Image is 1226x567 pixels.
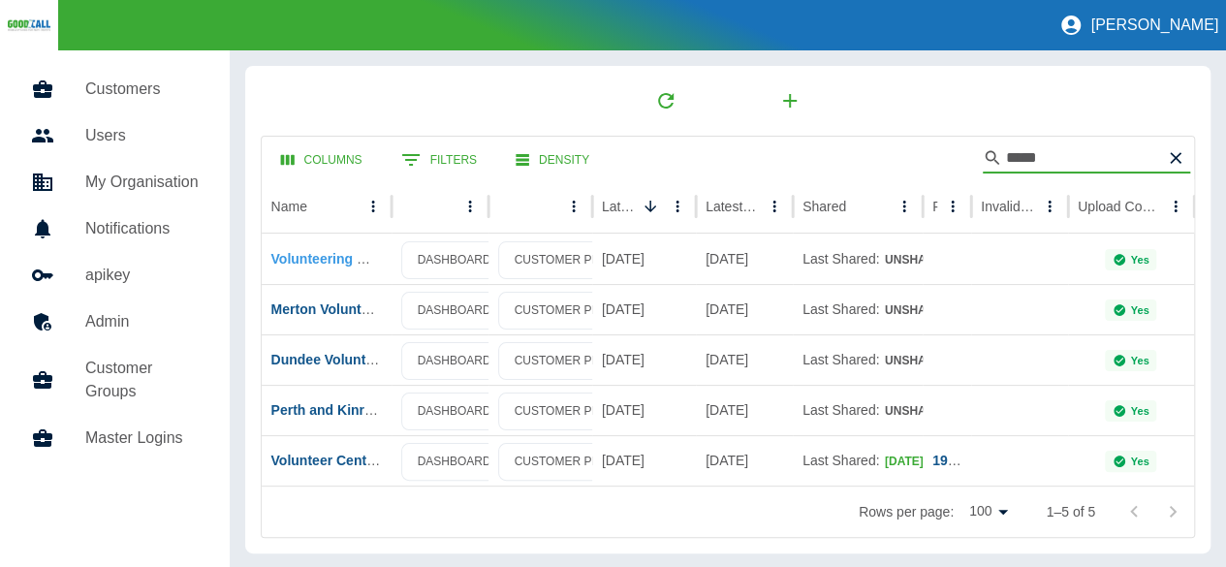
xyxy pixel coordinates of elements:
[592,334,696,385] div: 04 Aug 2025
[883,396,975,426] button: Unshared
[456,193,484,220] button: column menu
[859,502,954,521] p: Rows per page:
[802,235,913,284] div: Last Shared:
[386,141,492,179] button: Show filters
[360,193,387,220] button: Name column menu
[592,435,696,486] div: 01 Jul 2025
[401,241,508,279] a: DASHBOARD
[401,292,508,330] a: DASHBOARD
[1078,199,1160,214] div: Upload Complete
[1036,193,1063,220] button: Invalid Creds column menu
[761,193,788,220] button: Latest Usage column menu
[271,352,578,367] a: Dundee Volunteer and Voluntary Action Limited
[1130,304,1148,316] p: Yes
[891,193,918,220] button: Shared column menu
[498,393,650,430] a: CUSTOMER PROFILE
[592,284,696,334] div: 15 Aug 2025
[883,447,948,477] button: [DATE]
[271,301,472,317] a: Merton Voluntary Service Coun
[401,443,508,481] a: DASHBOARD
[16,252,214,299] a: apikey
[696,334,793,385] div: 02 Sep 2024
[939,193,966,220] button: Ref column menu
[932,453,1000,468] a: 190410638
[1130,254,1148,266] p: Yes
[696,385,793,435] div: 23 Jul 2025
[498,443,650,481] a: CUSTOMER PROFILE
[498,241,650,279] a: CUSTOMER PROFILE
[16,112,214,159] a: Users
[602,199,635,214] div: Latest Upload Date
[1130,405,1148,417] p: Yes
[592,385,696,435] div: 04 Aug 2025
[802,285,913,334] div: Last Shared:
[664,193,691,220] button: Latest Upload Date column menu
[401,393,508,430] a: DASHBOARD
[560,193,587,220] button: column menu
[8,18,50,32] img: Logo
[16,415,214,461] a: Master Logins
[85,124,199,147] h5: Users
[802,335,913,385] div: Last Shared:
[696,234,793,284] div: 13 Aug 2025
[706,199,759,214] div: Latest Usage
[883,296,975,326] button: Unshared
[883,346,975,376] button: Unshared
[637,193,664,220] button: Sort
[1162,193,1189,220] button: Upload Complete column menu
[961,497,1015,525] div: 100
[271,402,627,418] a: Perth and Kinross Association of Voluntary Service Ltd
[271,199,307,214] div: Name
[883,245,975,275] button: Unshared
[16,205,214,252] a: Notifications
[16,66,214,112] a: Customers
[802,436,913,486] div: Last Shared:
[401,342,508,380] a: DASHBOARD
[16,345,214,415] a: Customer Groups
[498,292,650,330] a: CUSTOMER PROFILE
[1161,143,1190,173] button: Clear
[1090,16,1218,34] p: [PERSON_NAME]
[498,342,650,380] a: CUSTOMER PROFILE
[696,284,793,334] div: 11 Aug 2025
[266,142,378,178] button: Select columns
[981,199,1034,214] div: Invalid Creds
[592,234,696,284] div: 18 Aug 2025
[1130,355,1148,366] p: Yes
[85,357,199,403] h5: Customer Groups
[1052,6,1226,45] button: [PERSON_NAME]
[85,426,199,450] h5: Master Logins
[16,159,214,205] a: My Organisation
[500,142,605,178] button: Density
[802,199,846,214] div: Shared
[802,386,913,435] div: Last Shared:
[271,251,405,267] a: Volunteering Matters
[85,217,199,240] h5: Notifications
[271,453,528,468] a: Volunteer Centre [GEOGRAPHIC_DATA]
[932,199,937,214] div: Ref
[1130,456,1148,467] p: Yes
[16,299,214,345] a: Admin
[85,264,199,287] h5: apikey
[85,310,199,333] h5: Admin
[696,435,793,486] div: 27 Jun 2025
[983,142,1190,177] div: Search
[85,171,199,194] h5: My Organisation
[85,78,199,101] h5: Customers
[1046,502,1095,521] p: 1–5 of 5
